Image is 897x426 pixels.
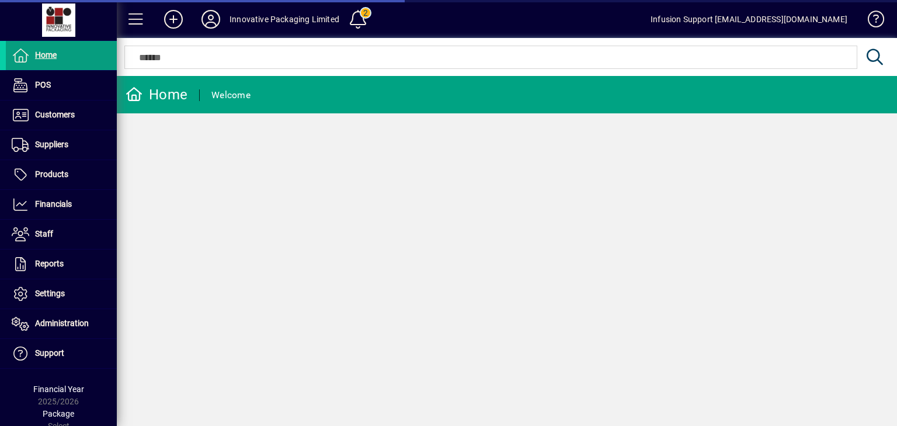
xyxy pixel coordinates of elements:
[651,10,847,29] div: Infusion Support [EMAIL_ADDRESS][DOMAIN_NAME]
[192,9,230,30] button: Profile
[35,110,75,119] span: Customers
[211,86,251,105] div: Welcome
[35,140,68,149] span: Suppliers
[6,130,117,160] a: Suppliers
[43,409,74,418] span: Package
[35,348,64,358] span: Support
[6,279,117,309] a: Settings
[6,71,117,100] a: POS
[155,9,192,30] button: Add
[35,229,53,238] span: Staff
[35,80,51,89] span: POS
[6,250,117,279] a: Reports
[230,10,339,29] div: Innovative Packaging Limited
[6,160,117,189] a: Products
[6,101,117,130] a: Customers
[6,339,117,368] a: Support
[859,2,882,40] a: Knowledge Base
[35,50,57,60] span: Home
[35,199,72,209] span: Financials
[6,190,117,219] a: Financials
[35,318,89,328] span: Administration
[6,309,117,338] a: Administration
[35,259,64,268] span: Reports
[35,289,65,298] span: Settings
[35,169,68,179] span: Products
[6,220,117,249] a: Staff
[33,385,84,394] span: Financial Year
[126,85,187,104] div: Home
